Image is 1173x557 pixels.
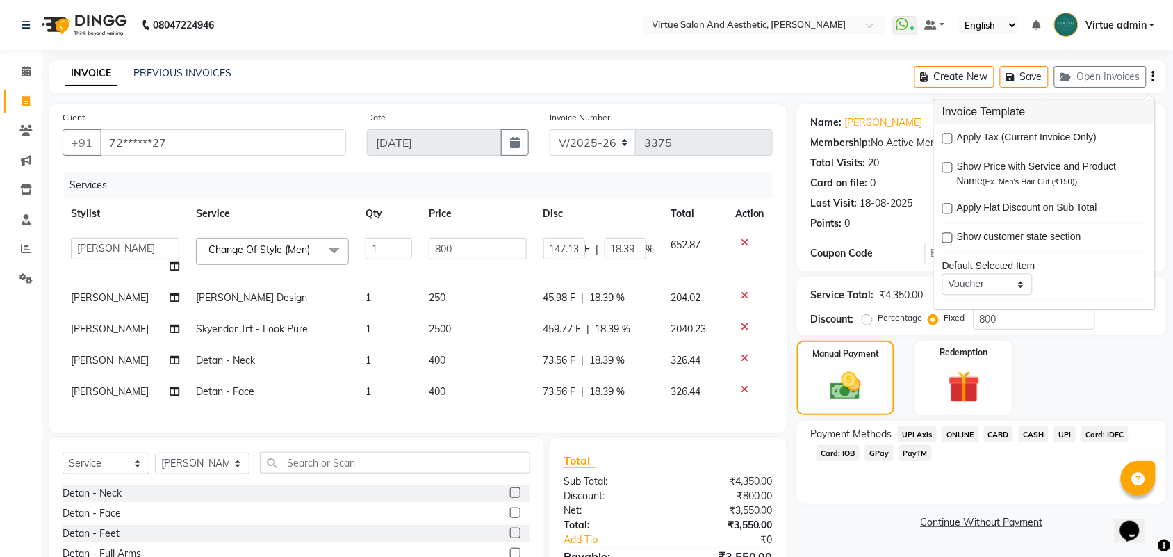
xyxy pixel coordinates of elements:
span: 250 [429,291,445,304]
div: Name: [811,115,842,130]
th: Service [188,198,357,229]
span: 18.39 % [590,385,625,399]
span: 73.56 F [543,353,576,368]
span: 400 [429,354,445,366]
div: ₹3,550.00 [668,518,783,533]
div: Detan - Face [63,506,121,521]
span: UPI [1054,426,1076,442]
div: ₹3,550.00 [668,503,783,518]
a: Add Tip [553,533,687,547]
div: Points: [811,216,842,231]
div: Coupon Code [811,246,925,261]
label: Redemption [940,346,988,359]
span: CASH [1019,426,1049,442]
span: 1 [366,323,371,335]
span: Apply Tax (Current Invoice Only) [957,131,1097,148]
input: Search or Scan [260,452,530,474]
a: x [310,243,316,256]
span: 400 [429,385,445,398]
label: Date [367,111,386,124]
span: Virtue admin [1085,18,1147,33]
a: PREVIOUS INVOICES [133,67,231,79]
span: Card: IDFC [1081,426,1129,442]
div: No Active Membership [811,136,1152,150]
input: Search by Name/Mobile/Email/Code [100,129,346,156]
span: 1 [366,291,371,304]
iframe: chat widget [1115,501,1159,543]
div: Detan - Neck [63,486,122,501]
span: 1 [366,354,371,366]
div: Card on file: [811,176,868,191]
span: 18.39 % [590,353,625,368]
span: (Ex. Men's Hair Cut (₹150)) [983,178,1078,186]
span: 2500 [429,323,451,335]
div: ₹0 [687,533,783,547]
button: Save [1000,66,1049,88]
span: 18.39 % [590,291,625,305]
img: logo [35,6,131,45]
div: ₹800.00 [668,489,783,503]
th: Total [663,198,727,229]
span: | [587,322,590,337]
div: 0 [871,176,876,191]
span: Card: IOB [817,445,860,461]
span: Show customer state section [957,230,1081,248]
div: Services [64,172,783,198]
img: Virtue admin [1054,13,1078,37]
div: Sub Total: [553,474,668,489]
span: [PERSON_NAME] [71,291,149,304]
span: 204.02 [671,291,701,304]
span: [PERSON_NAME] [71,385,149,398]
a: INVOICE [65,61,117,86]
span: CARD [984,426,1014,442]
a: [PERSON_NAME] [845,115,923,130]
div: Net: [553,503,668,518]
span: Detan - Face [196,385,254,398]
span: | [582,291,584,305]
button: Open Invoices [1054,66,1147,88]
button: +91 [63,129,101,156]
span: | [596,242,599,257]
div: Default Selected Item [942,259,1147,274]
span: 18.39 % [596,322,631,337]
span: [PERSON_NAME] [71,354,149,366]
span: Skyendor Trt - Look Pure [196,323,308,335]
img: _cash.svg [821,369,871,404]
div: Membership: [811,136,871,150]
div: Discount: [811,312,854,327]
span: GPay [865,445,894,461]
span: [PERSON_NAME] [71,323,149,335]
span: | [582,385,584,399]
div: Last Visit: [811,196,858,211]
label: Invoice Number [550,111,610,124]
button: Create New [914,66,994,88]
div: 18-08-2025 [860,196,913,211]
input: Enter Offer / Coupon Code [925,243,1095,264]
span: 45.98 F [543,291,576,305]
th: Stylist [63,198,188,229]
span: PayTM [899,445,933,461]
div: Total: [553,518,668,533]
div: 0 [845,216,851,231]
div: ₹4,350.00 [668,474,783,489]
span: % [646,242,655,257]
th: Price [420,198,535,229]
span: 652.87 [671,239,701,251]
span: Detan - Neck [196,354,255,366]
span: Apply Flat Discount on Sub Total [957,201,1097,218]
div: ₹4,350.00 [880,288,924,302]
label: Manual Payment [812,348,879,360]
span: UPI Axis [898,426,937,442]
th: Disc [535,198,663,229]
span: ONLINE [942,426,978,442]
span: Change Of Style (Men) [208,243,310,256]
div: Detan - Feet [63,526,120,541]
b: 08047224946 [153,6,214,45]
span: [PERSON_NAME] Design [196,291,307,304]
span: Show Price with Service and Product Name [957,160,1135,189]
span: Total [564,453,596,468]
label: Client [63,111,85,124]
span: 1 [366,385,371,398]
div: Discount: [553,489,668,503]
label: Percentage [878,312,923,324]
